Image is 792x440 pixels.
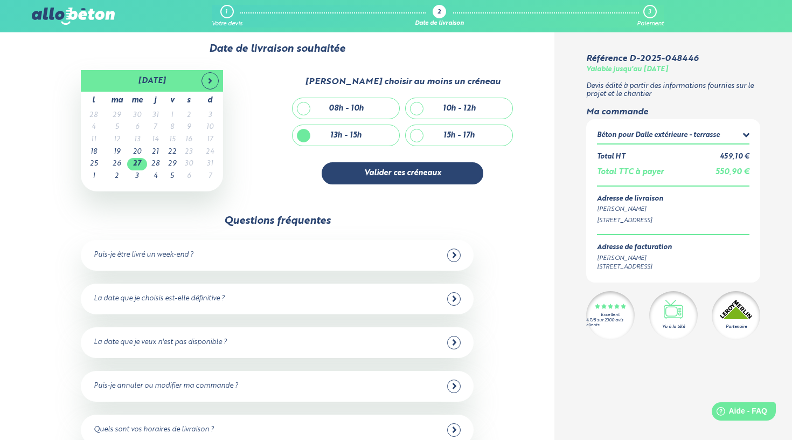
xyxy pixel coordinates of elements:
[164,170,180,183] td: 5
[597,132,720,140] div: Béton pour Dalle extérieure - terrasse
[164,134,180,146] td: 15
[180,170,197,183] td: 6
[32,8,115,25] img: allobéton
[597,130,749,143] summary: Béton pour Dalle extérieure - terrasse
[197,146,223,159] td: 24
[81,92,107,109] th: l
[94,382,238,390] div: Puis-je annuler ou modifier ma commande ?
[32,43,523,55] div: Date de livraison souhaitée
[81,146,107,159] td: 18
[197,109,223,122] td: 3
[329,104,364,113] div: 08h - 10h
[127,146,147,159] td: 20
[415,20,464,27] div: Date de livraison
[147,92,164,109] th: j
[107,121,127,134] td: 5
[180,134,197,146] td: 16
[720,153,749,161] div: 459,10 €
[415,5,464,27] a: 2 Date de livraison
[81,170,107,183] td: 1
[597,168,664,177] div: Total TTC à payer
[94,251,193,259] div: Puis-je être livré un week-end ?
[726,324,747,330] div: Partenaire
[147,109,164,122] td: 31
[696,398,780,428] iframe: Help widget launcher
[127,158,147,170] td: 27
[180,92,197,109] th: s
[180,158,197,170] td: 30
[597,216,749,225] div: [STREET_ADDRESS]
[164,121,180,134] td: 8
[107,70,197,92] th: [DATE]
[443,104,476,113] div: 10h - 12h
[164,146,180,159] td: 22
[147,158,164,170] td: 28
[107,92,127,109] th: ma
[597,195,749,203] div: Adresse de livraison
[224,215,331,227] div: Questions fréquentes
[322,162,483,184] button: Valider ces créneaux
[147,170,164,183] td: 4
[107,158,127,170] td: 26
[586,82,760,98] p: Devis édité à partir des informations fournies sur le projet et le chantier
[197,92,223,109] th: d
[597,254,672,263] div: [PERSON_NAME]
[648,9,651,16] div: 3
[597,205,749,214] div: [PERSON_NAME]
[81,109,107,122] td: 28
[443,131,475,140] div: 15h - 17h
[197,134,223,146] td: 17
[147,134,164,146] td: 14
[81,121,107,134] td: 4
[180,121,197,134] td: 9
[225,9,227,16] div: 1
[662,324,685,330] div: Vu à la télé
[164,158,180,170] td: 29
[127,92,147,109] th: me
[586,54,698,64] div: Référence D-2025-048446
[305,77,501,87] div: [PERSON_NAME] choisir au moins un créneau
[586,107,760,117] div: Ma commande
[81,134,107,146] td: 11
[127,134,147,146] td: 13
[164,92,180,109] th: v
[597,153,625,161] div: Total HT
[107,134,127,146] td: 12
[147,146,164,159] td: 21
[197,158,223,170] td: 31
[127,121,147,134] td: 6
[94,295,225,303] div: La date que je choisis est-elle définitive ?
[586,66,668,74] div: Valable jusqu'au [DATE]
[330,131,362,140] div: 13h - 15h
[601,313,620,318] div: Excellent
[94,339,227,347] div: La date que je veux n'est pas disponible ?
[147,121,164,134] td: 7
[715,168,749,176] span: 550,90 €
[94,426,214,434] div: Quels sont vos horaires de livraison ?
[586,318,635,328] div: 4.7/5 sur 2300 avis clients
[212,20,242,27] div: Votre devis
[597,244,672,252] div: Adresse de facturation
[212,5,242,27] a: 1 Votre devis
[127,170,147,183] td: 3
[180,109,197,122] td: 2
[164,109,180,122] td: 1
[637,20,664,27] div: Paiement
[597,263,672,272] div: [STREET_ADDRESS]
[197,170,223,183] td: 7
[637,5,664,27] a: 3 Paiement
[81,158,107,170] td: 25
[107,146,127,159] td: 19
[127,109,147,122] td: 30
[107,170,127,183] td: 2
[197,121,223,134] td: 10
[437,9,441,16] div: 2
[180,146,197,159] td: 23
[107,109,127,122] td: 29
